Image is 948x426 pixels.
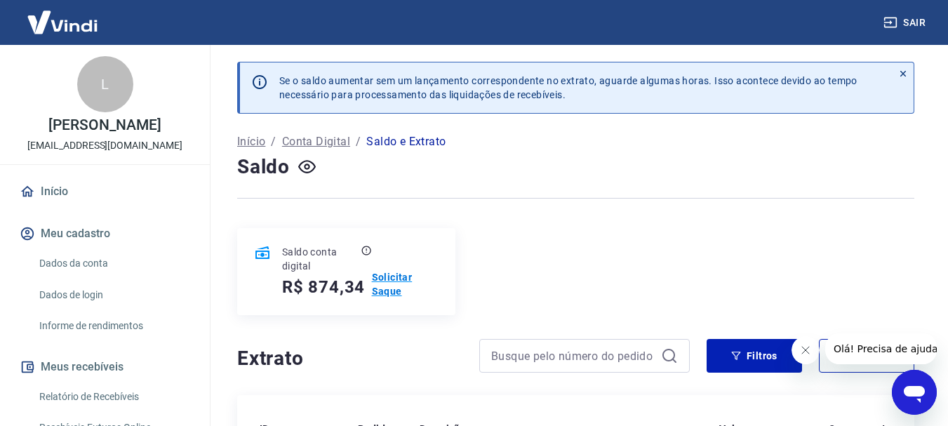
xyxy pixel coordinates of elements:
h5: R$ 874,34 [282,276,365,298]
p: / [271,133,276,150]
iframe: Botão para abrir a janela de mensagens [892,370,937,415]
p: [PERSON_NAME] [48,118,161,133]
a: Início [17,176,193,207]
p: / [356,133,361,150]
a: Dados de login [34,281,193,309]
button: Meus recebíveis [17,352,193,382]
input: Busque pelo número do pedido [491,345,655,366]
p: Saldo conta digital [282,245,359,273]
h4: Saldo [237,153,290,181]
a: Dados da conta [34,249,193,278]
span: Olá! Precisa de ajuda? [8,10,118,21]
img: Vindi [17,1,108,44]
a: Relatório de Recebíveis [34,382,193,411]
h4: Extrato [237,345,462,373]
a: Conta Digital [282,133,350,150]
button: Sair [881,10,931,36]
a: Solicitar Saque [372,270,439,298]
button: Meu cadastro [17,218,193,249]
iframe: Mensagem da empresa [825,333,937,364]
a: Informe de rendimentos [34,312,193,340]
button: Filtros [707,339,802,373]
p: [EMAIL_ADDRESS][DOMAIN_NAME] [27,138,182,153]
p: Saldo e Extrato [366,133,446,150]
p: Se o saldo aumentar sem um lançamento correspondente no extrato, aguarde algumas horas. Isso acon... [279,74,857,102]
a: Início [237,133,265,150]
div: L [77,56,133,112]
iframe: Fechar mensagem [792,336,820,364]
